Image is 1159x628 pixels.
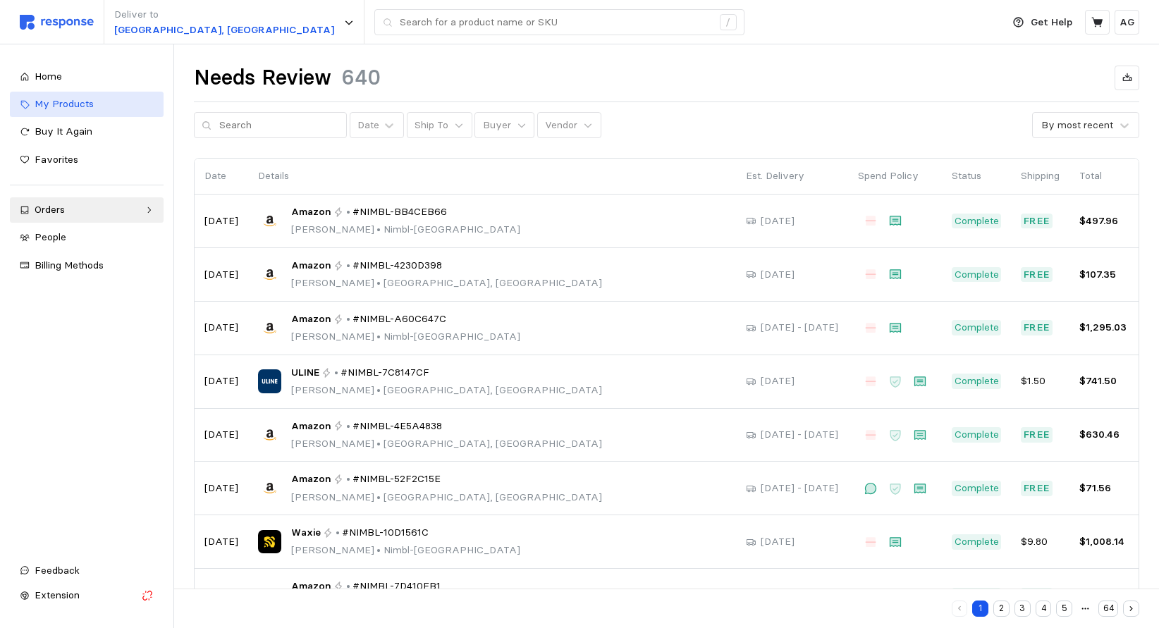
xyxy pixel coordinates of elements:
[761,588,795,603] p: [DATE]
[1079,588,1129,603] p: $26.24
[258,423,281,446] img: Amazon
[204,320,238,335] p: [DATE]
[545,118,577,133] p: Vendor
[35,97,94,110] span: My Products
[336,525,340,541] p: •
[761,534,795,550] p: [DATE]
[10,119,164,144] a: Buy It Again
[1005,9,1081,36] button: Get Help
[35,564,80,577] span: Feedback
[334,365,338,381] p: •
[761,481,838,496] p: [DATE] - [DATE]
[955,374,999,389] p: Complete
[346,419,350,434] p: •
[1024,214,1050,229] p: Free
[1056,601,1072,617] button: 5
[761,427,838,443] p: [DATE] - [DATE]
[258,369,281,393] img: ULINE
[204,214,238,229] p: [DATE]
[955,588,999,603] p: Complete
[761,374,795,389] p: [DATE]
[291,365,319,381] span: ULINE
[993,601,1010,617] button: 2
[1079,534,1129,550] p: $1,008.14
[346,579,350,594] p: •
[858,168,932,184] p: Spend Policy
[291,383,602,398] p: [PERSON_NAME] [GEOGRAPHIC_DATA], [GEOGRAPHIC_DATA]
[204,374,238,389] p: [DATE]
[346,312,350,327] p: •
[474,112,534,139] button: Buyer
[291,329,520,345] p: [PERSON_NAME] Nimbl-[GEOGRAPHIC_DATA]
[35,202,139,218] div: Orders
[342,525,429,541] span: #NIMBL-10D1561C
[35,153,78,166] span: Favorites
[258,316,281,340] img: Amazon
[346,472,350,487] p: •
[204,427,238,443] p: [DATE]
[204,534,238,550] p: [DATE]
[204,481,238,496] p: [DATE]
[1079,481,1129,496] p: $71.56
[357,118,379,133] div: Date
[291,258,331,273] span: Amazon
[1014,601,1031,617] button: 3
[258,209,281,233] img: Amazon
[204,168,238,184] p: Date
[955,481,999,496] p: Complete
[374,437,384,450] span: •
[291,436,602,452] p: [PERSON_NAME] [GEOGRAPHIC_DATA], [GEOGRAPHIC_DATA]
[219,113,339,138] input: Search
[10,225,164,250] a: People
[955,267,999,283] p: Complete
[10,92,164,117] a: My Products
[1041,118,1113,133] div: By most recent
[258,476,281,500] img: Amazon
[537,112,601,139] button: Vendor
[720,14,737,31] div: /
[374,276,384,289] span: •
[400,10,712,35] input: Search for a product name or SKU
[955,320,999,335] p: Complete
[1120,15,1134,30] p: AG
[10,253,164,278] a: Billing Methods
[1079,374,1129,389] p: $741.50
[1024,320,1050,335] p: Free
[35,259,104,271] span: Billing Methods
[291,472,331,487] span: Amazon
[204,267,238,283] p: [DATE]
[20,15,94,30] img: svg%3e
[291,579,331,594] span: Amazon
[1024,267,1050,283] p: Free
[1098,601,1118,617] button: 64
[291,490,602,505] p: [PERSON_NAME] [GEOGRAPHIC_DATA], [GEOGRAPHIC_DATA]
[204,588,238,603] p: [DATE]
[35,70,62,82] span: Home
[1024,588,1050,603] p: Free
[352,312,446,327] span: #NIMBL-A60C647C
[291,525,321,541] span: Waxie
[10,558,164,584] button: Feedback
[341,365,429,381] span: #NIMBL-7C8147CF
[415,118,448,133] p: Ship To
[374,491,384,503] span: •
[1031,15,1072,30] p: Get Help
[341,64,381,92] h1: 640
[291,543,520,558] p: [PERSON_NAME] Nimbl-[GEOGRAPHIC_DATA]
[955,427,999,443] p: Complete
[1024,481,1050,496] p: Free
[114,23,334,38] p: [GEOGRAPHIC_DATA], [GEOGRAPHIC_DATA]
[1024,427,1050,443] p: Free
[374,543,384,556] span: •
[761,214,795,229] p: [DATE]
[10,197,164,223] a: Orders
[352,579,441,594] span: #NIMBL-7D410EB1
[1079,427,1129,443] p: $630.46
[1036,601,1052,617] button: 4
[258,530,281,553] img: Waxie
[10,147,164,173] a: Favorites
[194,64,331,92] h1: Needs Review
[1079,214,1129,229] p: $497.96
[352,472,441,487] span: #NIMBL-52F2C15E
[346,204,350,220] p: •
